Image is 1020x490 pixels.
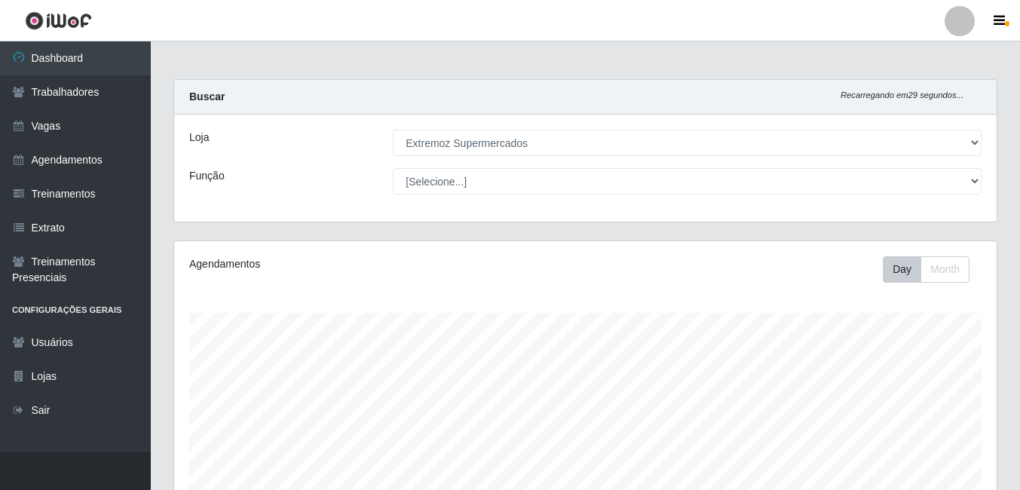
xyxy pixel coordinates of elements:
[841,90,963,100] i: Recarregando em 29 segundos...
[189,256,506,272] div: Agendamentos
[189,130,209,145] label: Loja
[189,90,225,103] strong: Buscar
[920,256,969,283] button: Month
[189,168,225,184] label: Função
[883,256,982,283] div: Toolbar with button groups
[883,256,969,283] div: First group
[883,256,921,283] button: Day
[25,11,92,30] img: CoreUI Logo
